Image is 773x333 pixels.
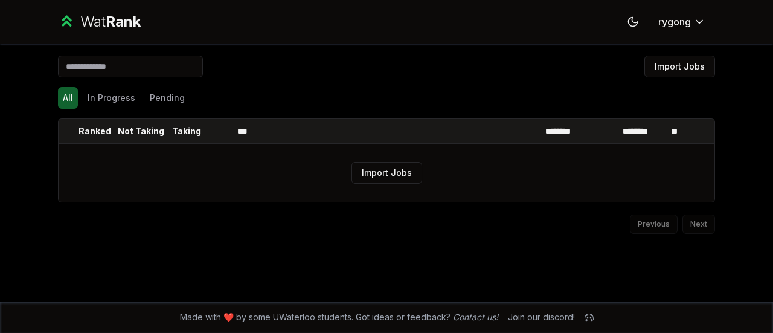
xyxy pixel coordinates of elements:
button: Import Jobs [351,162,422,184]
button: Import Jobs [644,56,715,77]
div: Wat [80,12,141,31]
button: All [58,87,78,109]
span: rygong [658,15,691,29]
button: rygong [649,11,715,33]
span: Made with ❤️ by some UWaterloo students. Got ideas or feedback? [180,311,498,323]
a: Contact us! [453,312,498,322]
div: Join our discord! [508,311,575,323]
p: Taking [172,125,201,137]
p: Ranked [79,125,111,137]
button: In Progress [83,87,140,109]
button: Pending [145,87,190,109]
a: WatRank [58,12,141,31]
span: Rank [106,13,141,30]
p: Not Taking [118,125,164,137]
